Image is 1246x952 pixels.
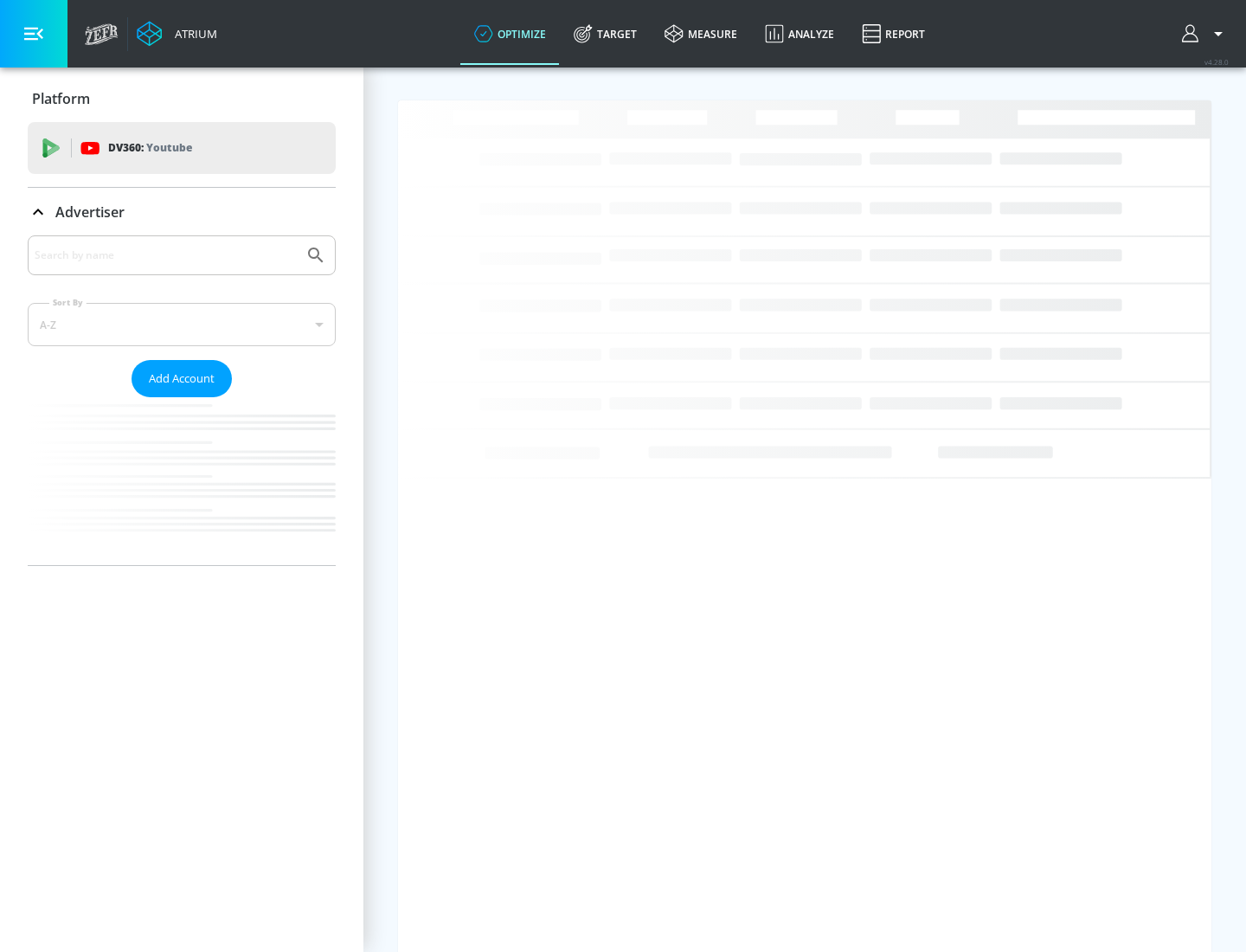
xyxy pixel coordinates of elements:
button: Add Account [132,360,232,397]
input: Search by name [35,244,297,267]
div: A-Z [28,303,336,346]
a: optimize [460,3,560,65]
p: Youtube [146,138,192,157]
a: Atrium [137,21,217,47]
a: Analyze [751,3,848,65]
a: Target [560,3,651,65]
span: v 4.28.0 [1204,57,1229,67]
div: Advertiser [28,188,336,236]
label: Sort By [49,297,87,308]
div: Platform [28,74,336,123]
p: DV360: [108,138,192,158]
p: Advertiser [55,203,125,222]
div: Advertiser [28,235,336,565]
div: Atrium [168,26,217,42]
p: Platform [32,89,90,108]
nav: list of Advertiser [28,397,336,565]
a: Report [848,3,939,65]
span: Add Account [149,369,215,389]
div: DV360: Youtube [28,122,336,174]
a: measure [651,3,751,65]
